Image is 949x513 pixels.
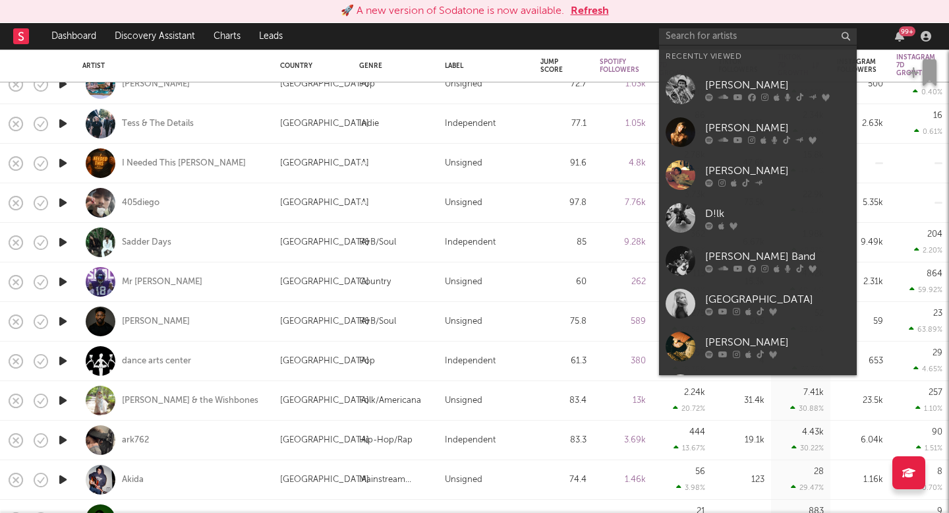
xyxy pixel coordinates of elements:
[705,77,850,93] div: [PERSON_NAME]
[540,195,587,211] div: 97.8
[445,353,496,369] div: Independent
[659,325,857,368] a: [PERSON_NAME]
[659,368,857,411] a: haileyhutchesonmusic
[600,76,646,92] div: 1.03k
[445,472,482,488] div: Unsigned
[899,26,915,36] div: 99 +
[915,404,942,413] div: 1.10 %
[896,53,935,77] div: Instagram 7D Growth
[689,428,705,437] div: 444
[540,433,587,448] div: 83.3
[280,472,369,488] div: [GEOGRAPHIC_DATA]
[280,156,369,171] div: [GEOGRAPHIC_DATA]
[695,468,705,476] div: 56
[122,474,144,486] a: Akida
[82,62,260,70] div: Artist
[600,353,646,369] div: 380
[122,316,190,328] a: [PERSON_NAME]
[837,116,883,132] div: 2.63k
[659,282,857,325] a: [GEOGRAPHIC_DATA]
[705,249,850,264] div: [PERSON_NAME] Band
[280,195,369,211] div: [GEOGRAPHIC_DATA]
[837,274,883,290] div: 2.31k
[929,388,942,397] div: 257
[937,468,942,476] div: 8
[927,230,942,239] div: 204
[837,314,883,330] div: 59
[42,23,105,49] a: Dashboard
[540,235,587,251] div: 85
[814,468,824,476] div: 28
[122,435,149,446] div: ark762
[280,314,369,330] div: [GEOGRAPHIC_DATA]
[122,395,258,407] a: [PERSON_NAME] & the Wishbones
[837,393,883,409] div: 23.5k
[122,276,202,288] a: Mr [PERSON_NAME]
[540,76,587,92] div: 72.7
[122,355,191,367] a: dance arts center
[122,197,159,209] a: 405diego
[718,472,764,488] div: 123
[280,274,369,290] div: [GEOGRAPHIC_DATA]
[659,239,857,282] a: [PERSON_NAME] Band
[705,291,850,307] div: [GEOGRAPHIC_DATA]
[837,235,883,251] div: 9.49k
[122,78,190,90] a: [PERSON_NAME]
[445,195,482,211] div: Unsigned
[280,433,369,448] div: [GEOGRAPHIC_DATA]
[914,127,942,136] div: 0.61 %
[659,196,857,239] a: D!lk
[540,116,587,132] div: 77.1
[674,444,705,452] div: 13.67 %
[359,76,375,92] div: Pop
[659,154,857,196] a: [PERSON_NAME]
[204,23,250,49] a: Charts
[250,23,292,49] a: Leads
[540,393,587,409] div: 83.4
[445,433,496,448] div: Independent
[359,116,379,132] div: Indie
[837,58,877,74] div: Instagram Followers
[705,206,850,222] div: D!lk
[803,388,824,397] div: 7.41k
[540,156,587,171] div: 91.6
[359,393,421,409] div: Folk/Americana
[718,393,764,409] div: 31.4k
[673,404,705,413] div: 20.72 %
[359,314,396,330] div: R&B/Soul
[341,3,564,19] div: 🚀 A new version of Sodatone is now available.
[927,270,942,278] div: 864
[705,120,850,136] div: [PERSON_NAME]
[445,116,496,132] div: Independent
[718,433,764,448] div: 19.1k
[666,49,850,65] div: Recently Viewed
[540,353,587,369] div: 61.3
[837,195,883,211] div: 5.35k
[600,116,646,132] div: 1.05k
[122,237,171,249] div: Sadder Days
[791,483,824,492] div: 29.47 %
[933,309,942,318] div: 23
[540,274,587,290] div: 60
[122,158,246,169] div: I Needed This [PERSON_NAME]
[837,76,883,92] div: 500
[659,28,857,45] input: Search for artists
[913,365,942,373] div: 4.65 %
[600,314,646,330] div: 589
[791,444,824,452] div: 30.22 %
[445,156,482,171] div: Unsigned
[280,353,369,369] div: [GEOGRAPHIC_DATA]
[705,334,850,350] div: [PERSON_NAME]
[359,472,432,488] div: Mainstream Electronic
[600,472,646,488] div: 1.46k
[600,195,646,211] div: 7.76k
[122,118,194,130] a: Tess & The Details
[916,444,942,452] div: 1.51 %
[790,404,824,413] div: 30.88 %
